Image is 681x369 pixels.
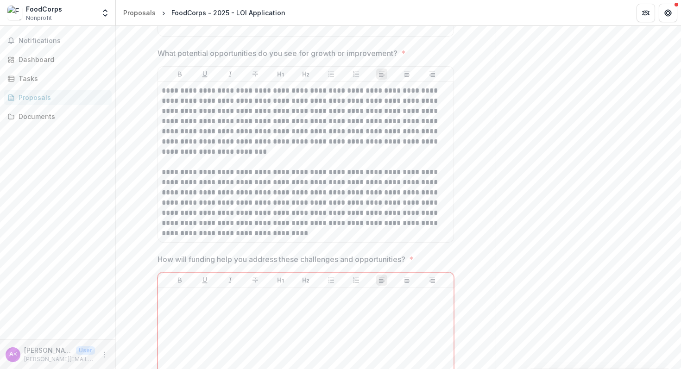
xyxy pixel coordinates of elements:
[76,346,95,355] p: User
[4,52,112,67] a: Dashboard
[19,93,104,102] div: Proposals
[199,275,210,286] button: Underline
[158,254,405,265] p: How will funding help you address these challenges and opportunities?
[4,71,112,86] a: Tasks
[351,69,362,80] button: Ordered List
[4,109,112,124] a: Documents
[99,4,112,22] button: Open entity switcher
[300,275,311,286] button: Heading 2
[4,33,112,48] button: Notifications
[326,275,337,286] button: Bullet List
[659,4,677,22] button: Get Help
[24,345,72,355] p: [PERSON_NAME] <[PERSON_NAME][EMAIL_ADDRESS][PERSON_NAME][DOMAIN_NAME]>
[637,4,655,22] button: Partners
[120,6,159,19] a: Proposals
[19,74,104,83] div: Tasks
[376,69,387,80] button: Align Left
[99,349,110,360] button: More
[300,69,311,80] button: Heading 2
[9,351,17,357] div: Amisha Harding <amisha.harding@foodcorps.org>
[24,355,95,363] p: [PERSON_NAME][EMAIL_ADDRESS][PERSON_NAME][DOMAIN_NAME]
[123,8,156,18] div: Proposals
[225,275,236,286] button: Italicize
[401,69,412,80] button: Align Center
[199,69,210,80] button: Underline
[250,69,261,80] button: Strike
[19,55,104,64] div: Dashboard
[7,6,22,20] img: FoodCorps
[171,8,285,18] div: FoodCorps - 2025 - LOI Application
[26,14,52,22] span: Nonprofit
[174,275,185,286] button: Bold
[158,48,397,59] p: What potential opportunities do you see for growth or improvement?
[351,275,362,286] button: Ordered List
[120,6,289,19] nav: breadcrumb
[26,4,62,14] div: FoodCorps
[427,275,438,286] button: Align Right
[401,275,412,286] button: Align Center
[174,69,185,80] button: Bold
[275,69,286,80] button: Heading 1
[19,37,108,45] span: Notifications
[376,275,387,286] button: Align Left
[250,275,261,286] button: Strike
[19,112,104,121] div: Documents
[225,69,236,80] button: Italicize
[275,275,286,286] button: Heading 1
[4,90,112,105] a: Proposals
[326,69,337,80] button: Bullet List
[427,69,438,80] button: Align Right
